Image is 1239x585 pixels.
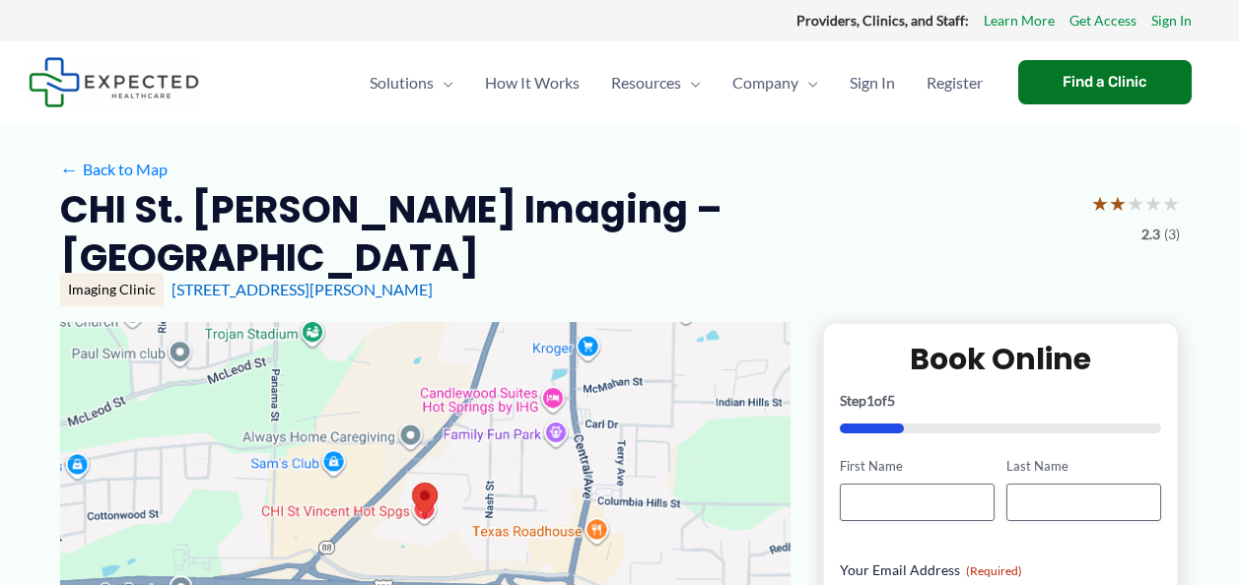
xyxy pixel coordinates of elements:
[595,48,717,117] a: ResourcesMenu Toggle
[172,280,433,298] a: [STREET_ADDRESS][PERSON_NAME]
[370,48,434,117] span: Solutions
[1018,60,1192,104] a: Find a Clinic
[796,12,969,29] strong: Providers, Clinics, and Staff:
[717,48,834,117] a: CompanyMenu Toggle
[1141,222,1160,247] span: 2.3
[840,394,1162,408] p: Step of
[29,57,199,107] img: Expected Healthcare Logo - side, dark font, small
[911,48,998,117] a: Register
[1091,185,1109,222] span: ★
[840,340,1162,378] h2: Book Online
[354,48,998,117] nav: Primary Site Navigation
[1144,185,1162,222] span: ★
[798,48,818,117] span: Menu Toggle
[469,48,595,117] a: How It Works
[485,48,580,117] span: How It Works
[611,48,681,117] span: Resources
[1069,8,1136,33] a: Get Access
[434,48,453,117] span: Menu Toggle
[850,48,895,117] span: Sign In
[887,392,895,409] span: 5
[60,160,79,178] span: ←
[1162,185,1180,222] span: ★
[834,48,911,117] a: Sign In
[984,8,1055,33] a: Learn More
[1109,185,1127,222] span: ★
[60,273,164,306] div: Imaging Clinic
[1151,8,1192,33] a: Sign In
[354,48,469,117] a: SolutionsMenu Toggle
[60,185,1075,283] h2: CHI St. [PERSON_NAME] Imaging – [GEOGRAPHIC_DATA]
[840,560,1162,580] label: Your Email Address
[1164,222,1180,247] span: (3)
[681,48,701,117] span: Menu Toggle
[732,48,798,117] span: Company
[1127,185,1144,222] span: ★
[966,563,1022,578] span: (Required)
[927,48,983,117] span: Register
[60,155,168,184] a: ←Back to Map
[1006,457,1161,476] label: Last Name
[840,457,995,476] label: First Name
[866,392,874,409] span: 1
